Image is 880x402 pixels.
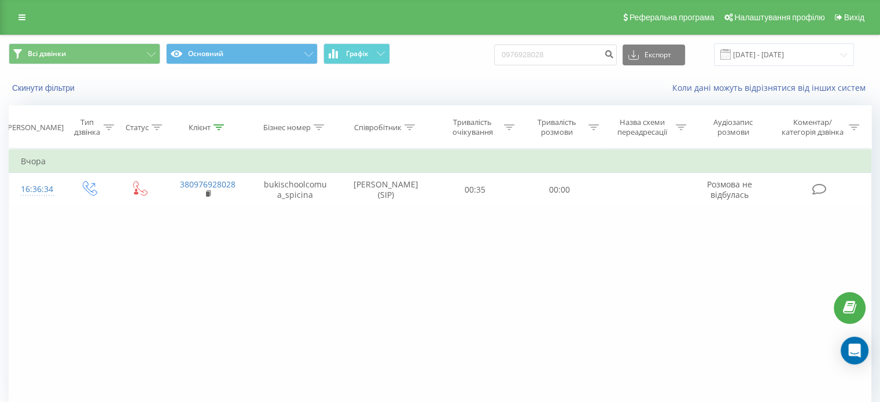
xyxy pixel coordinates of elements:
button: Основний [166,43,318,64]
div: Коментар/категорія дзвінка [778,117,846,137]
div: Назва схеми переадресації [612,117,673,137]
div: Тип дзвінка [73,117,100,137]
button: Скинути фільтри [9,83,80,93]
div: Тривалість очікування [444,117,502,137]
span: Всі дзвінки [28,49,66,58]
div: 16:36:34 [21,178,51,201]
span: Графік [346,50,369,58]
button: Експорт [623,45,685,65]
div: [PERSON_NAME] [5,123,64,132]
span: Розмова не відбулась [707,179,752,200]
span: Вихід [844,13,864,22]
div: Open Intercom Messenger [841,337,868,364]
span: Налаштування профілю [734,13,824,22]
div: Бізнес номер [263,123,311,132]
td: bukischoolcomua_spicina [251,173,338,206]
input: Пошук за номером [494,45,617,65]
div: Тривалість розмови [528,117,586,137]
div: Клієнт [189,123,211,132]
a: Коли дані можуть відрізнятися вiд інших систем [672,82,871,93]
span: Реферальна програма [629,13,715,22]
button: Всі дзвінки [9,43,160,64]
button: Графік [323,43,390,64]
td: Вчора [9,150,871,173]
td: 00:00 [517,173,601,206]
a: 380976928028 [180,179,235,190]
div: Статус [126,123,149,132]
td: 00:35 [433,173,517,206]
div: Аудіозапис розмови [699,117,767,137]
div: Співробітник [354,123,402,132]
td: [PERSON_NAME] (SIP) [339,173,433,206]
